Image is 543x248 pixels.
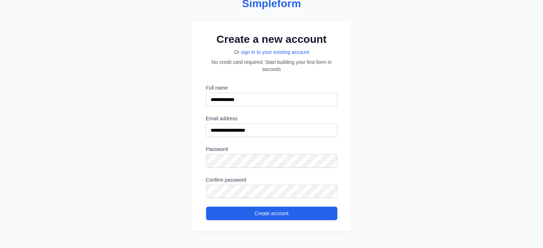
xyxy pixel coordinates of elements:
label: Full name [206,84,337,91]
button: Create account [206,207,337,220]
p: No credit card required. Start building your first form in seconds [206,59,337,73]
h2: Create a new account [206,33,337,46]
label: Email address [206,115,337,122]
p: Or [206,49,337,56]
a: sign in to your existing account [241,49,309,55]
label: Password [206,146,337,153]
label: Confirm password [206,176,337,183]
